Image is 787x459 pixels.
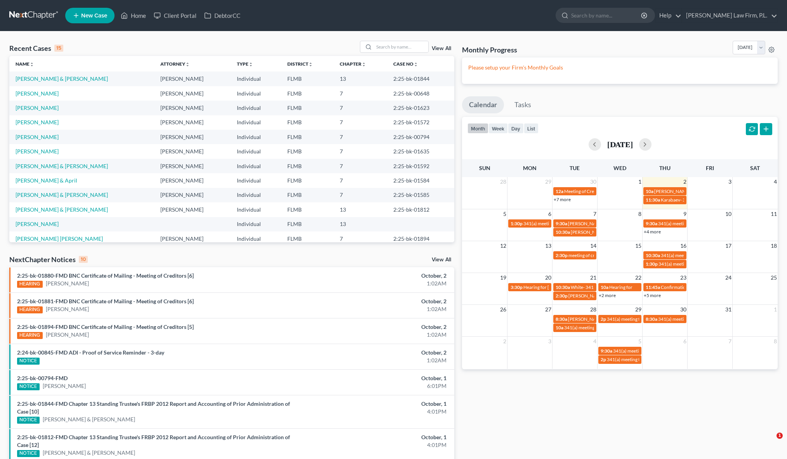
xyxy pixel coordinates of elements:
span: Meeting of Creditors for [PERSON_NAME] [564,188,650,194]
td: 2:25-bk-01584 [387,173,454,188]
td: 13 [334,217,387,231]
i: unfold_more [185,62,190,67]
span: 1 [638,177,642,186]
span: 21 [589,273,597,282]
a: [PERSON_NAME] [16,104,59,111]
td: FLMB [281,231,334,246]
span: 12a [556,188,563,194]
span: 4 [592,337,597,346]
span: Wed [613,165,626,171]
div: NOTICE [17,358,40,365]
span: 8:30a [646,316,657,322]
span: 3 [547,337,552,346]
i: unfold_more [361,62,366,67]
div: NOTICE [17,383,40,390]
span: 30 [589,177,597,186]
span: 341(a) meeting for [PERSON_NAME] [658,221,733,226]
span: 23 [679,273,687,282]
div: October, 1 [309,433,446,441]
span: 10a [556,325,563,330]
span: Sun [479,165,490,171]
div: October, 2 [309,297,446,305]
i: unfold_more [30,62,34,67]
a: [PERSON_NAME] & [PERSON_NAME] [43,449,135,457]
a: [PERSON_NAME] & [PERSON_NAME] [16,163,108,169]
a: [PERSON_NAME] [16,134,59,140]
td: [PERSON_NAME] [154,101,231,115]
td: FLMB [281,115,334,130]
td: 13 [334,71,387,86]
div: 10 [79,256,88,263]
td: 2:25-bk-01635 [387,144,454,158]
span: 1 [777,433,783,439]
span: meeting of creditors for [PERSON_NAME] [568,252,653,258]
a: [PERSON_NAME] [16,148,59,155]
span: [PERSON_NAME]- 341 Meeting [568,316,632,322]
span: Tue [570,165,580,171]
td: FLMB [281,130,334,144]
a: +4 more [644,229,661,235]
a: 2:25-bk-01812-FMD Chapter 13 Standing Trustee's FRBP 2012 Report and Accounting of Prior Administ... [17,434,290,448]
span: 8 [773,337,778,346]
div: 4:01PM [309,441,446,449]
span: 2:30p [556,293,568,299]
span: 11 [770,209,778,219]
a: [PERSON_NAME] [46,305,89,313]
span: 28 [589,305,597,314]
td: [PERSON_NAME] [154,115,231,130]
span: 341(a) meeting for [PERSON_NAME] [658,316,733,322]
td: 7 [334,173,387,188]
td: Individual [231,71,281,86]
div: October, 1 [309,400,446,408]
a: Home [117,9,150,23]
a: Chapterunfold_more [340,61,366,67]
a: [PERSON_NAME] & [PERSON_NAME] [43,416,135,423]
span: 26 [499,305,507,314]
span: 341(a) meeting for [PERSON_NAME] [607,356,682,362]
span: 341(a) meeting for [PERSON_NAME] [607,316,682,322]
td: FLMB [281,173,334,188]
span: 1 [773,305,778,314]
span: Mon [523,165,537,171]
span: 341(a) meeting for [PERSON_NAME] & [PERSON_NAME] [613,348,729,354]
td: Individual [231,86,281,101]
a: Client Portal [150,9,200,23]
td: FLMB [281,71,334,86]
td: 7 [334,101,387,115]
span: Thu [659,165,671,171]
div: HEARING [17,306,43,313]
div: 1:02AM [309,356,446,364]
a: DebtorCC [200,9,244,23]
span: 6 [683,337,687,346]
div: 6:01PM [309,382,446,390]
a: +5 more [644,292,661,298]
div: NOTICE [17,450,40,457]
span: Confirmation Hearing for [PERSON_NAME] [661,284,750,290]
h3: Monthly Progress [462,45,517,54]
a: [PERSON_NAME] Law Firm, P.L. [682,9,777,23]
span: 341(a) meeting for [PERSON_NAME] & [PERSON_NAME] [658,261,775,267]
td: Individual [231,231,281,246]
span: 6 [547,209,552,219]
a: +7 more [554,196,571,202]
td: FLMB [281,188,334,202]
a: Districtunfold_more [287,61,313,67]
span: 4 [773,177,778,186]
span: 19 [499,273,507,282]
div: NextChapter Notices [9,255,88,264]
span: 9:30a [646,221,657,226]
td: [PERSON_NAME] [154,173,231,188]
span: 30 [679,305,687,314]
span: 5 [502,209,507,219]
td: 7 [334,159,387,173]
span: 10:30a [646,252,660,258]
td: [PERSON_NAME] [154,202,231,217]
a: [PERSON_NAME] & [PERSON_NAME] [16,191,108,198]
td: FLMB [281,101,334,115]
span: 2 [502,337,507,346]
span: 2p [601,356,606,362]
span: 24 [724,273,732,282]
td: Individual [231,173,281,188]
iframe: Intercom live chat [761,433,779,451]
span: Sat [750,165,760,171]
